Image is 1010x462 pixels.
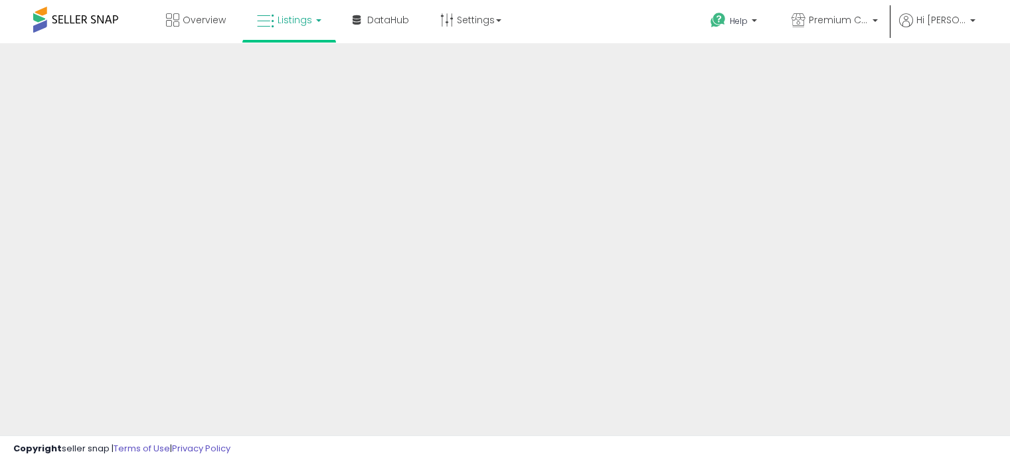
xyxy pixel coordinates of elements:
span: Premium Convenience [809,13,869,27]
span: DataHub [367,13,409,27]
div: seller snap | | [13,443,230,455]
span: Listings [278,13,312,27]
span: Help [730,15,748,27]
a: Hi [PERSON_NAME] [899,13,975,43]
a: Help [700,2,770,43]
i: Get Help [710,12,726,29]
a: Terms of Use [114,442,170,455]
span: Hi [PERSON_NAME] [916,13,966,27]
strong: Copyright [13,442,62,455]
a: Privacy Policy [172,442,230,455]
span: Overview [183,13,226,27]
